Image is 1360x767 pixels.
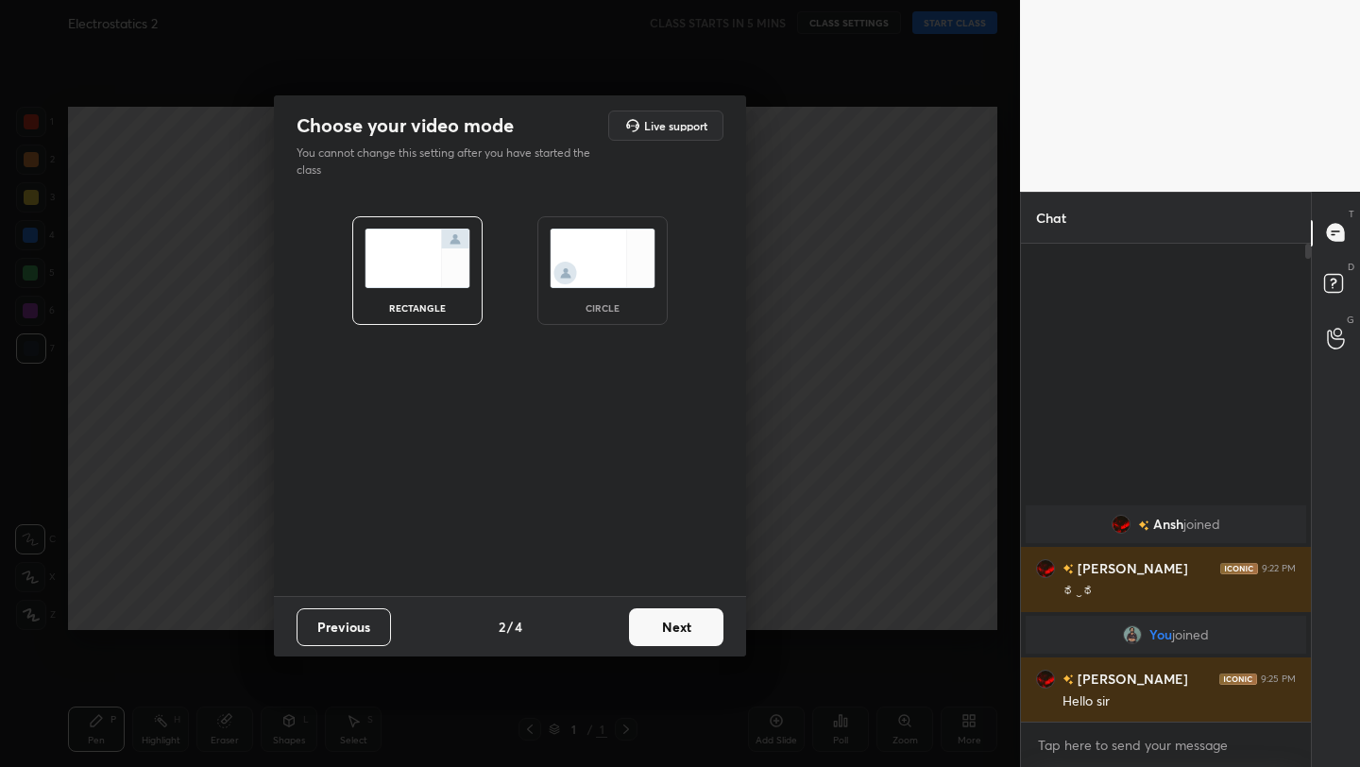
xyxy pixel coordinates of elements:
h2: Choose your video mode [297,113,514,138]
p: G [1347,313,1354,327]
img: 882c707902d846a399c00702f9873b81.jpg [1123,625,1142,644]
p: You cannot change this setting after you have started the class [297,145,603,179]
div: rectangle [380,303,455,313]
div: 9:25 PM [1261,673,1296,684]
span: You [1149,627,1172,642]
img: no-rating-badge.077c3623.svg [1062,674,1074,685]
button: Previous [297,608,391,646]
img: no-rating-badge.077c3623.svg [1138,520,1149,530]
img: 3a1b112052174b5cae27fe08fb90e173.jpg [1112,515,1130,534]
div: grid [1021,502,1311,723]
h6: [PERSON_NAME] [1074,669,1188,689]
div: circle [565,303,640,313]
img: iconic-dark.1390631f.png [1219,673,1257,684]
button: Next [629,608,723,646]
div: ಥ⁠‿⁠ಥ [1062,582,1296,601]
div: Hello sir [1062,692,1296,711]
span: joined [1183,517,1220,532]
p: D [1348,260,1354,274]
img: 3a1b112052174b5cae27fe08fb90e173.jpg [1036,669,1055,688]
span: Ansh [1153,517,1183,532]
p: Chat [1021,193,1081,243]
span: joined [1172,627,1209,642]
img: no-rating-badge.077c3623.svg [1062,564,1074,574]
div: 9:22 PM [1262,562,1296,573]
h4: / [507,617,513,637]
p: T [1349,207,1354,221]
h5: Live support [644,120,707,131]
img: normalScreenIcon.ae25ed63.svg [365,229,470,288]
h4: 2 [499,617,505,637]
img: circleScreenIcon.acc0effb.svg [550,229,655,288]
img: 3a1b112052174b5cae27fe08fb90e173.jpg [1036,558,1055,577]
h4: 4 [515,617,522,637]
h6: [PERSON_NAME] [1074,558,1188,578]
img: iconic-dark.1390631f.png [1220,562,1258,573]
